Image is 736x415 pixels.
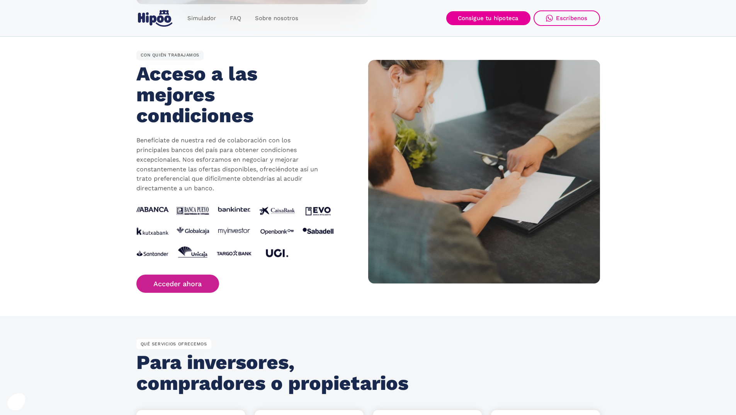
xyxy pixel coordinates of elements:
[180,11,223,26] a: Simulador
[556,15,588,22] div: Escríbenos
[136,63,314,126] h2: Acceso a las mejores condiciones
[248,11,305,26] a: Sobre nosotros
[136,352,413,394] h2: Para inversores, compradores o propietarios
[136,136,322,193] p: Benefíciate de nuestra red de colaboración con los principales bancos del país para obtener condi...
[136,275,219,293] a: Acceder ahora
[446,11,530,25] a: Consigue tu hipoteca
[223,11,248,26] a: FAQ
[136,51,204,61] div: CON QUIÉN TRABAJAMOS
[136,7,174,30] a: home
[136,339,211,349] div: QUÉ SERVICIOS OFRECEMOS
[534,10,600,26] a: Escríbenos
